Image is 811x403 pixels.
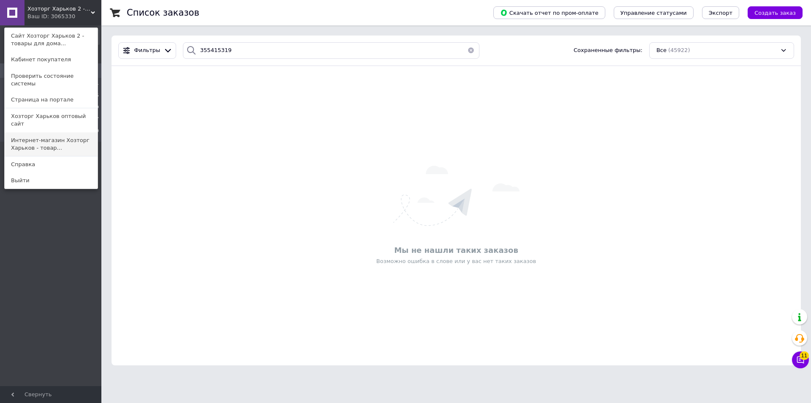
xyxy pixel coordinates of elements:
button: Управление статусами [614,6,694,19]
a: Создать заказ [739,9,803,16]
button: Очистить [463,42,479,59]
div: Ваш ID: 3065330 [27,13,63,20]
h1: Список заказов [127,8,199,18]
div: Мы не нашли таких заказов [116,245,797,255]
span: Все [656,47,667,55]
a: Хозторг Харьков оптовый сайт [5,108,98,132]
span: Управление статусами [620,10,687,16]
span: (45922) [668,47,690,53]
span: Скачать отчет по пром-оплате [500,9,599,16]
span: Хозторг Харьков 2 - товары для дома от украинских производителей [27,5,91,13]
a: Кабинет покупателя [5,52,98,68]
a: Страница на портале [5,92,98,108]
span: Экспорт [709,10,732,16]
span: Фильтры [134,47,161,55]
a: Сайт Хозторг Харьков 2 - товары для дома... [5,28,98,52]
a: Проверить состояние системы [5,68,98,92]
span: Создать заказ [754,10,796,16]
button: Чат с покупателем11 [792,351,809,368]
a: Выйти [5,173,98,189]
div: Возможно ошибка в слове или у вас нет таких заказов [116,258,797,265]
a: Справка [5,156,98,173]
span: 11 [800,351,809,360]
button: Экспорт [702,6,739,19]
a: Интернет-магазин Хозторг Харьков - товар... [5,132,98,156]
button: Создать заказ [748,6,803,19]
span: Сохраненные фильтры: [574,47,642,55]
img: Ничего не найдено [393,166,520,226]
input: Поиск по номеру заказа, ФИО покупателя, номеру телефона, Email, номеру накладной [183,42,479,59]
button: Скачать отчет по пром-оплате [493,6,605,19]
